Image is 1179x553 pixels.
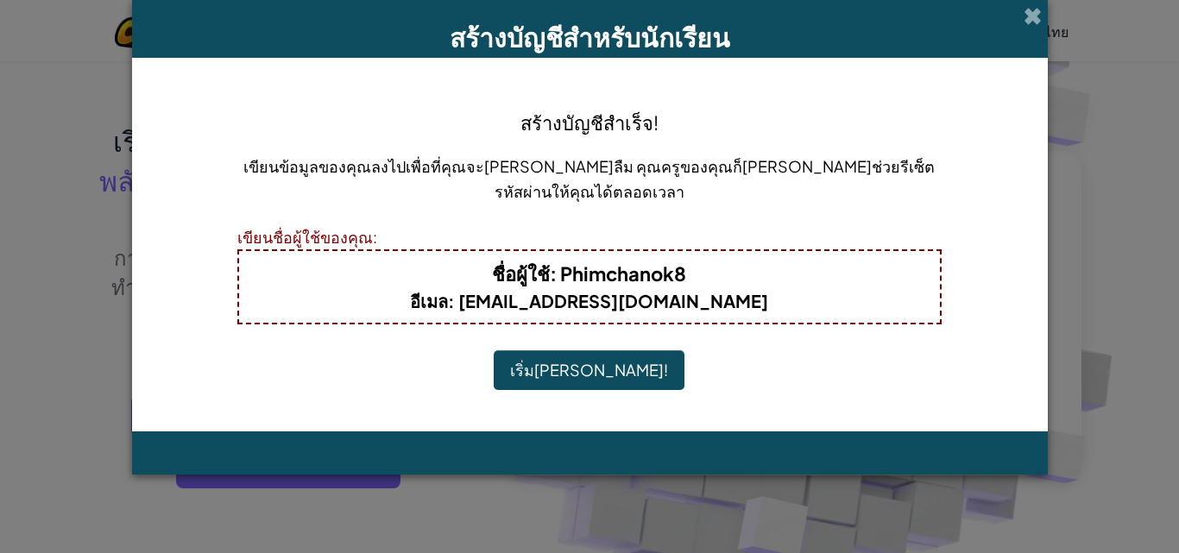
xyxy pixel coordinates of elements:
span: สร้างบัญชีสำหรับนักเรียน [450,21,730,53]
b: : Phimchanok8 [492,261,686,286]
b: : [EMAIL_ADDRESS][DOMAIN_NAME] [410,290,768,311]
span: อีเมล [410,290,448,311]
h4: สร้างบัญชีสำเร็จ! [520,109,659,136]
button: เริ่ม[PERSON_NAME]! [494,350,684,390]
p: เขียนข้อมูลของคุณลงไปเพื่อที่คุณจะ[PERSON_NAME]ลืม คุณครูของคุณก็[PERSON_NAME]ช่วยรีเซ็ตรหัสผ่านใ... [237,154,943,204]
div: เขียนชื่อผู้ใช้ของคุณ: [237,224,943,249]
span: ชื่อผู้ใช้ [492,261,550,286]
